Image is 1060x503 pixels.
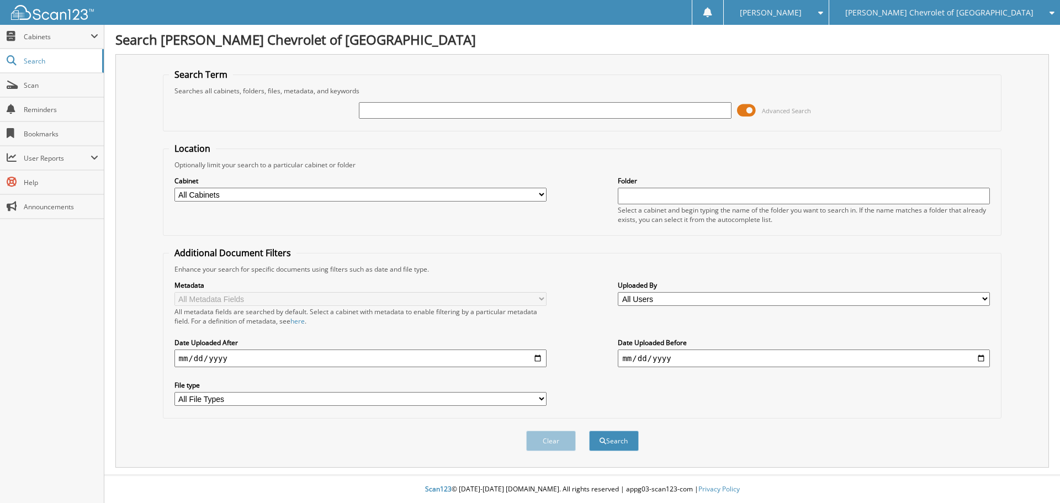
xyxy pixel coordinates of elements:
input: end [618,350,990,367]
label: Cabinet [174,176,547,186]
div: All metadata fields are searched by default. Select a cabinet with metadata to enable filtering b... [174,307,547,326]
span: Advanced Search [762,107,811,115]
div: Optionally limit your search to a particular cabinet or folder [169,160,996,170]
div: © [DATE]-[DATE] [DOMAIN_NAME]. All rights reserved | appg03-scan123-com | [104,476,1060,503]
span: Announcements [24,202,98,211]
span: Help [24,178,98,187]
label: Date Uploaded After [174,338,547,347]
img: scan123-logo-white.svg [11,5,94,20]
span: [PERSON_NAME] Chevrolet of [GEOGRAPHIC_DATA] [845,9,1033,16]
span: [PERSON_NAME] [740,9,802,16]
span: Scan123 [425,484,452,494]
span: User Reports [24,153,91,163]
label: Date Uploaded Before [618,338,990,347]
span: Search [24,56,97,66]
span: Scan [24,81,98,90]
legend: Additional Document Filters [169,247,296,259]
legend: Location [169,142,216,155]
label: Metadata [174,280,547,290]
a: Privacy Policy [698,484,740,494]
span: Reminders [24,105,98,114]
div: Enhance your search for specific documents using filters such as date and file type. [169,264,996,274]
span: Cabinets [24,32,91,41]
button: Clear [526,431,576,451]
button: Search [589,431,639,451]
label: Uploaded By [618,280,990,290]
div: Select a cabinet and begin typing the name of the folder you want to search in. If the name match... [618,205,990,224]
div: Searches all cabinets, folders, files, metadata, and keywords [169,86,996,96]
a: here [290,316,305,326]
input: start [174,350,547,367]
h1: Search [PERSON_NAME] Chevrolet of [GEOGRAPHIC_DATA] [115,30,1049,49]
label: File type [174,380,547,390]
label: Folder [618,176,990,186]
iframe: Chat Widget [1005,450,1060,503]
span: Bookmarks [24,129,98,139]
legend: Search Term [169,68,233,81]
